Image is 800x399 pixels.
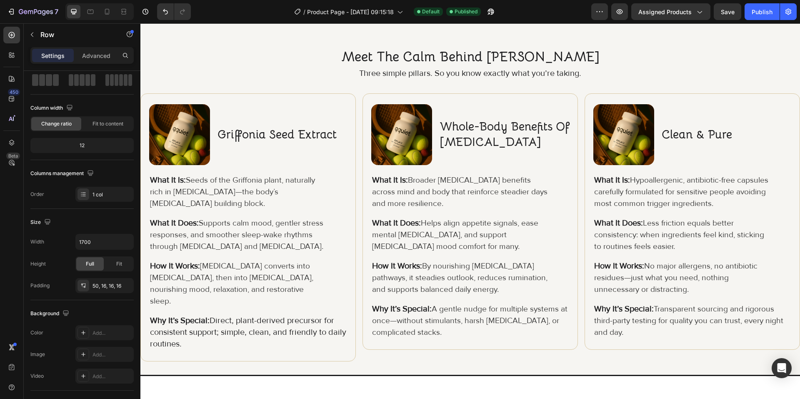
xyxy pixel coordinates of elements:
span: Default [422,8,440,15]
div: Columns management [30,168,95,179]
h2: whole-body benefits of [MEDICAL_DATA] [298,95,430,127]
img: gempages_580597363031147438-bcb3473c-fc96-44f0-a06d-e9404b70ada7.png [231,81,292,142]
span: / [303,8,305,16]
button: Publish [745,3,780,20]
p: Settings [41,51,65,60]
div: Size [30,217,52,228]
span: Broader [MEDICAL_DATA] benefits across mind and body that reinforce steadier days and more resili... [232,152,407,185]
span: Published [455,8,477,15]
strong: What It Does: [232,195,280,205]
span: By nourishing [MEDICAL_DATA] pathways, it steadies outlook, reduces rumination, and supports bala... [232,238,407,271]
div: Order [30,191,44,198]
span: Product Page - [DATE] 09:15:18 [307,8,394,16]
div: Open Intercom Messenger [772,358,792,378]
div: Add... [92,373,132,380]
span: Full [86,260,94,268]
span: Fit to content [92,120,123,128]
div: Add... [92,351,132,359]
p: 7 [55,7,58,17]
div: Color [30,329,43,336]
span: Helps align appetite signals, ease mental [MEDICAL_DATA], and support [MEDICAL_DATA] mood comfort... [232,195,398,228]
span: Fit [116,260,122,268]
span: No major allergens, no antibiotic residues—just what you need, nothing unnecessary or distracting. [454,238,617,271]
button: Save [714,3,741,20]
button: 7 [3,3,62,20]
p: Advanced [82,51,110,60]
div: Undo/Redo [157,3,191,20]
strong: Why It’s Special: [454,281,513,291]
span: Less friction equals better consistency: when ingredients feel kind, sticking to routines feels e... [454,195,624,228]
span: Assigned Products [638,8,692,16]
span: Change ratio [41,120,72,128]
span: Save [721,8,735,15]
div: Beta [6,153,20,159]
button: Assigned Products [631,3,710,20]
img: gempages_580597363031147438-bcb3473c-fc96-44f0-a06d-e9404b70ada7.png [453,81,514,142]
div: Width [30,238,44,246]
span: Hypoallergenic, antibiotic-free capsules carefully formulated for sensitive people avoiding most ... [454,152,628,185]
p: Row [40,30,111,40]
div: Padding [30,282,50,289]
input: Auto [76,234,133,249]
strong: Why It’s Special: [232,281,291,291]
div: Height [30,260,46,268]
strong: What It Is: [232,152,267,162]
div: 450 [8,89,20,95]
div: Publish [752,8,772,16]
div: Column width [30,103,75,114]
h2: clean & pure [520,103,592,120]
div: Background [30,308,71,319]
strong: What It Is: [454,152,490,162]
div: 50, 16, 16, 16 [92,282,132,290]
span: A gentle nudge for multiple systems at once—without stimulants, harsh [MEDICAL_DATA], or complica... [232,281,427,314]
div: Image [30,351,45,358]
strong: How It Works: [232,238,282,248]
iframe: Design area [140,23,800,399]
span: Transparent sourcing and rigorous third-party testing for quality you can trust, every night and ... [454,281,643,314]
div: Add... [92,329,132,337]
div: 1 col [92,191,132,198]
strong: What It Does: [454,195,502,205]
div: 12 [32,140,132,151]
div: Video [30,372,44,380]
strong: How It Works: [454,238,504,248]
